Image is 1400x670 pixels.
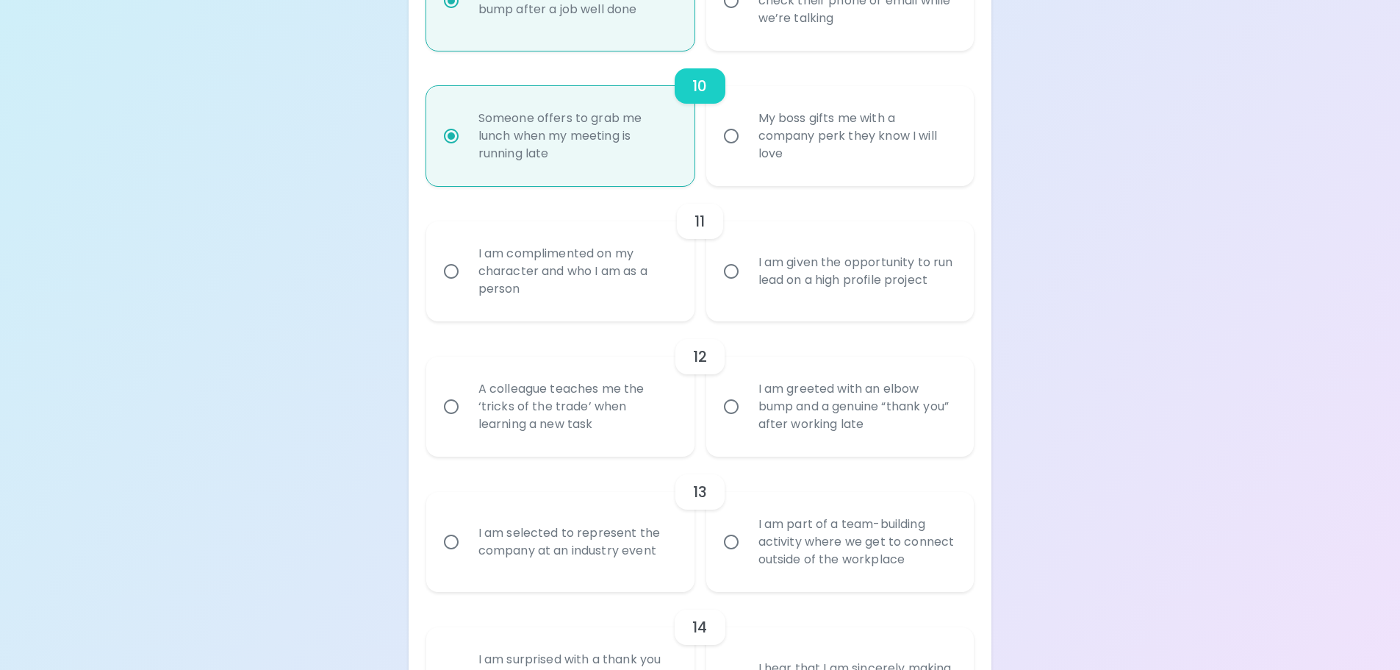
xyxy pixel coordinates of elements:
h6: 13 [693,480,707,504]
div: A colleague teaches me the ‘tricks of the trade’ when learning a new task [467,363,686,451]
div: I am complimented on my character and who I am as a person [467,227,686,316]
div: choice-group-check [426,321,974,457]
div: Someone offers to grab me lunch when my meeting is running late [467,92,686,180]
div: choice-group-check [426,51,974,186]
div: choice-group-check [426,457,974,592]
h6: 10 [692,74,707,98]
div: I am greeted with an elbow bump and a genuine “thank you” after working late [747,363,966,451]
h6: 14 [692,616,707,639]
div: I am selected to represent the company at an industry event [467,507,686,577]
h6: 11 [694,210,705,233]
h6: 12 [693,345,707,368]
div: I am part of a team-building activity where we get to connect outside of the workplace [747,498,966,586]
div: choice-group-check [426,186,974,321]
div: My boss gifts me with a company perk they know I will love [747,92,966,180]
div: I am given the opportunity to run lead on a high profile project [747,236,966,307]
